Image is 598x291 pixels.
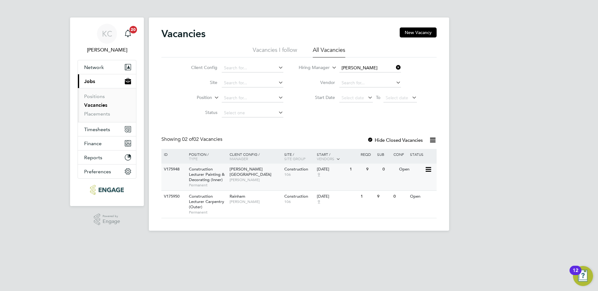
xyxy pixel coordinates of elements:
span: To [374,93,382,101]
div: 1 [348,164,364,175]
a: 20 [122,24,134,44]
span: [PERSON_NAME] [230,177,281,182]
div: Jobs [78,88,136,122]
span: 9 [317,172,321,177]
div: ID [162,149,184,160]
input: Search for... [339,79,401,87]
button: Network [78,60,136,74]
div: Start / [315,149,359,165]
span: Engage [103,219,120,224]
span: Finance [84,141,102,146]
div: Open [398,164,425,175]
a: Positions [84,93,105,99]
span: 9 [317,199,321,205]
span: Timesheets [84,126,110,132]
span: Manager [230,156,248,161]
label: Hiring Manager [294,65,330,71]
div: 0 [381,164,397,175]
a: Powered byEngage [94,214,120,225]
div: Open [408,191,436,202]
input: Search for... [339,64,401,72]
span: Permanent [189,210,226,215]
span: Select date [342,95,364,101]
span: Construction Lecturer Carpentry (Outer) [189,194,224,210]
div: Showing [161,136,224,143]
li: Vacancies I follow [253,46,297,57]
span: Site Group [284,156,306,161]
span: 02 of [182,136,193,142]
span: Preferences [84,169,111,175]
div: 1 [359,191,375,202]
button: Open Resource Center, 12 new notifications [573,266,593,286]
div: 0 [392,191,408,202]
div: V175950 [162,191,184,202]
div: 12 [573,270,578,279]
div: Position / [184,149,228,164]
span: Powered by [103,214,120,219]
label: Site [181,80,217,85]
span: 106 [284,199,314,204]
button: New Vacancy [400,27,437,37]
div: 9 [365,164,381,175]
span: Network [84,64,104,70]
div: Conf [392,149,408,160]
label: Vendor [299,80,335,85]
a: KC[PERSON_NAME] [78,24,136,54]
h2: Vacancies [161,27,205,40]
label: Client Config [181,65,217,70]
span: Type [189,156,198,161]
div: Client Config / [228,149,283,164]
div: Reqd [359,149,375,160]
span: Permanent [189,183,226,188]
div: Site / [283,149,316,164]
input: Search for... [222,79,283,87]
input: Select one [222,109,283,117]
span: Vendors [317,156,334,161]
label: Start Date [299,95,335,100]
li: All Vacancies [313,46,345,57]
span: Construction [284,166,308,172]
a: Go to home page [78,185,136,195]
button: Timesheets [78,122,136,136]
a: Placements [84,111,110,117]
a: Vacancies [84,102,107,108]
label: Status [181,110,217,115]
label: Hide Closed Vacancies [367,137,423,143]
input: Search for... [222,94,283,102]
span: 106 [284,172,314,177]
div: [DATE] [317,194,357,199]
div: V175948 [162,164,184,175]
span: Reports [84,155,102,160]
div: Sub [376,149,392,160]
span: Construction [284,194,308,199]
span: Rainham [230,194,245,199]
span: Select date [386,95,408,101]
label: Position [176,95,212,101]
span: 20 [129,26,137,33]
div: Status [408,149,436,160]
span: 02 Vacancies [182,136,222,142]
img: ncclondon-logo-retina.png [90,185,124,195]
span: [PERSON_NAME][GEOGRAPHIC_DATA] [230,166,271,177]
button: Jobs [78,74,136,88]
span: Construction Lecturer Painting & Decorating (Inner) [189,166,225,182]
button: Preferences [78,165,136,178]
button: Reports [78,150,136,164]
span: KC [102,30,112,38]
nav: Main navigation [70,17,144,206]
span: Kerry Cattle [78,46,136,54]
span: Jobs [84,78,95,84]
div: 9 [376,191,392,202]
input: Search for... [222,64,283,72]
div: [DATE] [317,167,347,172]
button: Finance [78,136,136,150]
span: [PERSON_NAME] [230,199,281,204]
